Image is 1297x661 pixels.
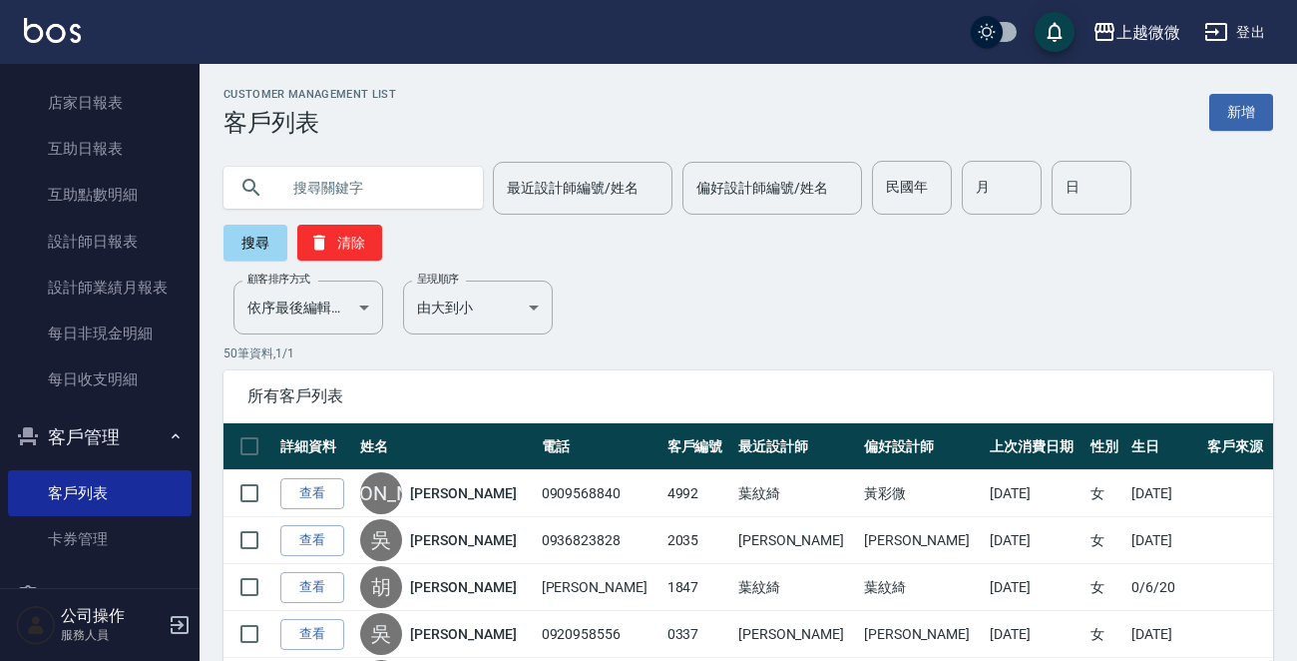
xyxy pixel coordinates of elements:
[1126,564,1201,611] td: 0/6/20
[1126,517,1201,564] td: [DATE]
[985,564,1085,611] td: [DATE]
[8,80,192,126] a: 店家日報表
[1085,470,1126,517] td: 女
[297,225,382,261] button: 清除
[662,423,733,470] th: 客戶編號
[16,605,56,645] img: Person
[537,611,662,658] td: 0920958556
[859,423,985,470] th: 偏好設計師
[859,611,985,658] td: [PERSON_NAME]
[280,619,344,650] a: 查看
[1126,423,1201,470] th: 生日
[355,423,536,470] th: 姓名
[1085,564,1126,611] td: 女
[733,611,859,658] td: [PERSON_NAME]
[8,265,192,311] a: 設計師業績月報表
[662,517,733,564] td: 2035
[223,109,396,137] h3: 客戶列表
[1116,20,1180,45] div: 上越微微
[1196,14,1273,51] button: 登出
[417,272,459,287] label: 呈現順序
[360,519,402,561] div: 吳
[1084,12,1188,53] button: 上越微微
[537,423,662,470] th: 電話
[360,566,402,608] div: 胡
[985,423,1085,470] th: 上次消費日期
[8,219,192,265] a: 設計師日報表
[8,356,192,402] a: 每日收支明細
[985,517,1085,564] td: [DATE]
[537,470,662,517] td: 0909568840
[662,564,733,611] td: 1847
[985,470,1085,517] td: [DATE]
[410,530,516,550] a: [PERSON_NAME]
[1085,611,1126,658] td: 女
[859,517,985,564] td: [PERSON_NAME]
[223,88,396,101] h2: Customer Management List
[223,225,287,261] button: 搜尋
[733,564,859,611] td: 葉紋綺
[280,525,344,556] a: 查看
[247,386,1249,406] span: 所有客戶列表
[247,272,310,287] label: 顧客排序方式
[8,411,192,463] button: 客戶管理
[859,564,985,611] td: 葉紋綺
[8,311,192,356] a: 每日非現金明細
[403,281,553,334] div: 由大到小
[410,577,516,597] a: [PERSON_NAME]
[280,478,344,509] a: 查看
[8,172,192,218] a: 互助點數明細
[410,483,516,503] a: [PERSON_NAME]
[733,517,859,564] td: [PERSON_NAME]
[275,423,355,470] th: 詳細資料
[280,572,344,603] a: 查看
[61,626,163,644] p: 服務人員
[223,344,1273,362] p: 50 筆資料, 1 / 1
[279,161,467,215] input: 搜尋關鍵字
[1085,423,1126,470] th: 性別
[24,18,81,43] img: Logo
[662,611,733,658] td: 0337
[1126,611,1201,658] td: [DATE]
[1209,94,1273,131] a: 新增
[360,613,402,655] div: 吳
[233,281,383,334] div: 依序最後編輯時間
[1202,423,1273,470] th: 客戶來源
[733,470,859,517] td: 葉紋綺
[360,472,402,514] div: [PERSON_NAME]
[1035,12,1075,52] button: save
[537,564,662,611] td: [PERSON_NAME]
[410,624,516,644] a: [PERSON_NAME]
[8,126,192,172] a: 互助日報表
[1126,470,1201,517] td: [DATE]
[537,517,662,564] td: 0936823828
[8,571,192,623] button: 員工及薪資
[1085,517,1126,564] td: 女
[8,470,192,516] a: 客戶列表
[662,470,733,517] td: 4992
[8,516,192,562] a: 卡券管理
[733,423,859,470] th: 最近設計師
[859,470,985,517] td: 黃彩微
[985,611,1085,658] td: [DATE]
[61,606,163,626] h5: 公司操作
